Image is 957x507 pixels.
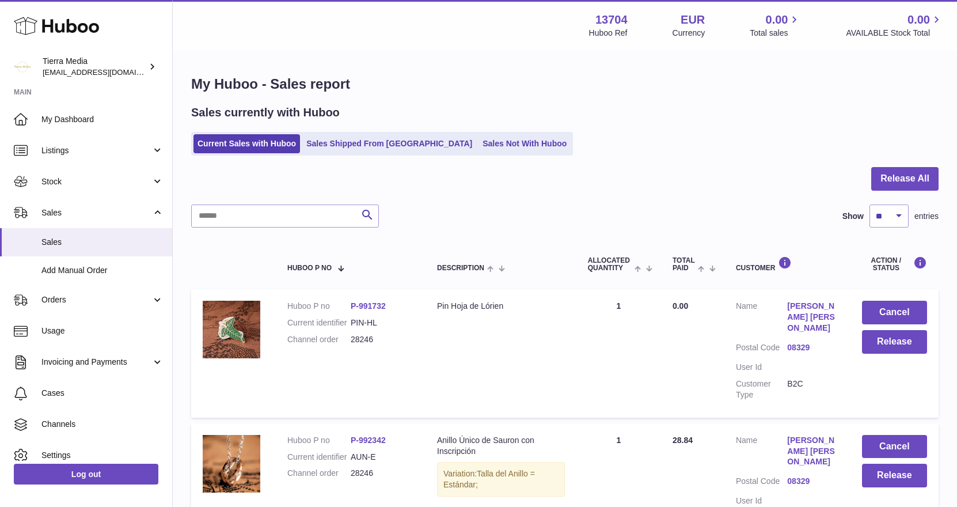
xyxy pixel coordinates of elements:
[287,317,351,328] dt: Current identifier
[287,435,351,446] dt: Huboo P no
[595,12,628,28] strong: 13704
[766,12,788,28] span: 0.00
[351,452,414,463] dd: AUN-E
[41,326,164,336] span: Usage
[914,211,939,222] span: entries
[846,28,943,39] span: AVAILABLE Stock Total
[193,134,300,153] a: Current Sales with Huboo
[787,476,838,487] a: 08329
[736,435,787,471] dt: Name
[41,419,164,430] span: Channels
[787,342,838,353] a: 08329
[871,167,939,191] button: Release All
[302,134,476,153] a: Sales Shipped From [GEOGRAPHIC_DATA]
[43,56,146,78] div: Tierra Media
[287,468,351,479] dt: Channel order
[41,114,164,125] span: My Dashboard
[191,75,939,93] h1: My Huboo - Sales report
[673,257,695,272] span: Total paid
[673,301,688,311] span: 0.00
[351,301,386,311] a: P-991732
[287,452,351,463] dt: Current identifier
[43,67,169,77] span: [EMAIL_ADDRESS][DOMAIN_NAME]
[351,334,414,345] dd: 28246
[14,58,31,75] img: hola.tierramedia@gmail.com
[736,301,787,336] dt: Name
[787,301,838,334] a: [PERSON_NAME] [PERSON_NAME]
[681,12,705,28] strong: EUR
[287,301,351,312] dt: Huboo P no
[673,436,693,445] span: 28.84
[787,435,838,468] a: [PERSON_NAME] [PERSON_NAME]
[736,362,787,373] dt: User Id
[907,12,930,28] span: 0.00
[14,464,158,485] a: Log out
[750,28,801,39] span: Total sales
[287,264,332,272] span: Huboo P no
[437,301,565,312] div: Pin Hoja de Lórien
[41,388,164,399] span: Cases
[736,256,839,272] div: Customer
[437,462,565,497] div: Variation:
[576,289,661,417] td: 1
[862,435,927,459] button: Cancel
[589,28,628,39] div: Huboo Ref
[351,436,386,445] a: P-992342
[203,301,260,358] img: pin-hoja-lorien-1.jpg
[351,317,414,328] dd: PIN-HL
[41,357,151,368] span: Invoicing and Payments
[846,12,943,39] a: 0.00 AVAILABLE Stock Total
[862,256,927,272] div: Action / Status
[673,28,705,39] div: Currency
[862,330,927,354] button: Release
[41,145,151,156] span: Listings
[862,301,927,324] button: Cancel
[478,134,571,153] a: Sales Not With Huboo
[842,211,864,222] label: Show
[787,379,838,400] dd: B2C
[191,105,340,120] h2: Sales currently with Huboo
[443,469,535,489] span: Talla del Anillo = Estándar;
[437,264,484,272] span: Description
[287,334,351,345] dt: Channel order
[41,265,164,276] span: Add Manual Order
[351,468,414,479] dd: 28246
[437,435,565,457] div: Anillo Único de Sauron con Inscripción
[862,464,927,487] button: Release
[41,450,164,461] span: Settings
[750,12,801,39] a: 0.00 Total sales
[736,379,787,400] dt: Customer Type
[736,476,787,490] dt: Postal Code
[41,294,151,305] span: Orders
[588,257,632,272] span: ALLOCATED Quantity
[203,435,260,493] img: anillo-unico-24.jpg
[736,342,787,356] dt: Postal Code
[41,237,164,248] span: Sales
[41,207,151,218] span: Sales
[41,176,151,187] span: Stock
[736,495,787,506] dt: User Id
